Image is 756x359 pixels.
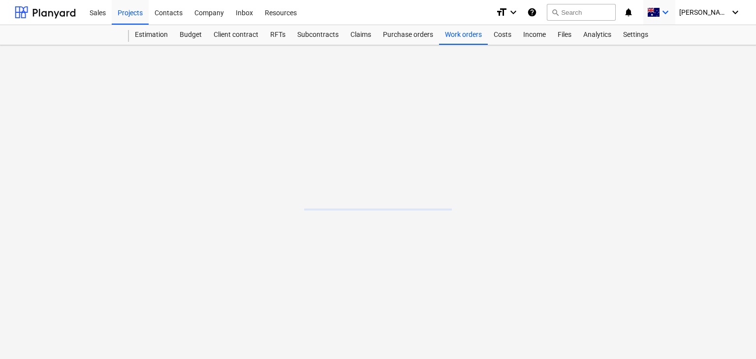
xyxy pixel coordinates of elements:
[264,25,291,45] a: RFTs
[174,25,208,45] a: Budget
[507,6,519,18] i: keyboard_arrow_down
[439,25,488,45] a: Work orders
[552,25,577,45] a: Files
[547,4,616,21] button: Search
[291,25,345,45] a: Subcontracts
[729,6,741,18] i: keyboard_arrow_down
[488,25,517,45] a: Costs
[624,6,633,18] i: notifications
[527,6,537,18] i: Knowledge base
[517,25,552,45] a: Income
[129,25,174,45] a: Estimation
[660,6,671,18] i: keyboard_arrow_down
[496,6,507,18] i: format_size
[345,25,377,45] a: Claims
[577,25,617,45] a: Analytics
[617,25,654,45] a: Settings
[208,25,264,45] a: Client contract
[679,8,728,16] span: [PERSON_NAME]
[551,8,559,16] span: search
[377,25,439,45] a: Purchase orders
